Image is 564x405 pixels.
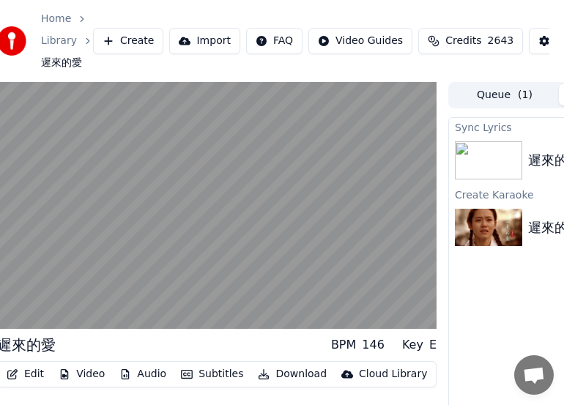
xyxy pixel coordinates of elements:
[514,355,554,395] a: 打開聊天
[445,34,481,48] span: Credits
[53,364,111,384] button: Video
[359,367,427,382] div: Cloud Library
[1,364,50,384] button: Edit
[41,56,82,70] span: 遲來的愛
[41,12,93,70] nav: breadcrumb
[362,336,385,354] div: 146
[402,336,423,354] div: Key
[252,364,333,384] button: Download
[41,12,71,26] a: Home
[175,364,249,384] button: Subtitles
[450,84,559,105] button: Queue
[518,88,533,103] span: ( 1 )
[488,34,514,48] span: 2643
[418,28,523,54] button: Credits2643
[331,336,356,354] div: BPM
[93,28,164,54] button: Create
[429,336,437,354] div: E
[114,364,172,384] button: Audio
[246,28,303,54] button: FAQ
[169,28,240,54] button: Import
[308,28,412,54] button: Video Guides
[41,34,77,48] a: Library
